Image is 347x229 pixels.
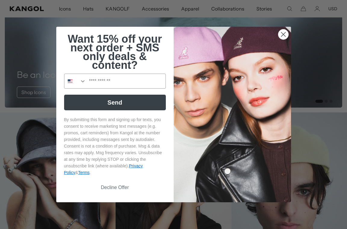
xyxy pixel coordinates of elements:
span: Want 15% off your next order + SMS only deals & content? [68,33,162,71]
button: Close dialog [278,29,289,40]
button: Send [64,95,166,110]
input: Phone Number [86,74,166,88]
button: Decline Offer [64,182,166,193]
button: Search Countries [64,74,86,88]
img: 4fd34567-b031-494e-b820-426212470989.jpeg [174,27,291,202]
a: Terms [78,170,89,175]
p: By submitting this form and signing up for texts, you consent to receive marketing text messages ... [64,116,166,176]
img: United States [68,79,73,84]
